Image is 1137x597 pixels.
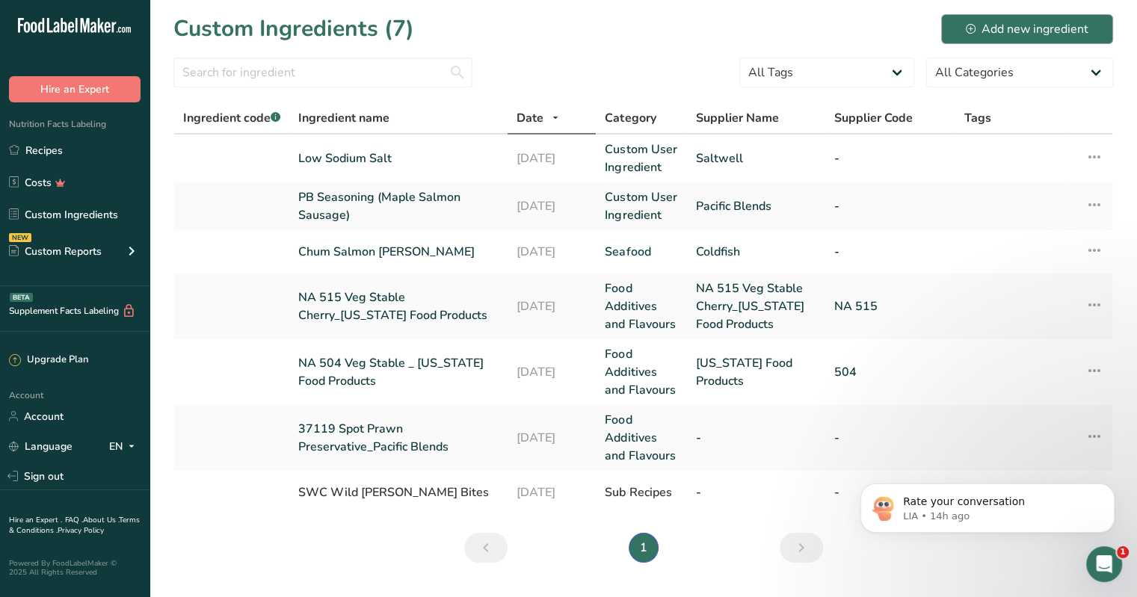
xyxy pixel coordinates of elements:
[834,197,946,215] a: -
[173,58,472,87] input: Search for ingredient
[780,533,823,563] a: Next
[517,109,543,127] span: Date
[696,429,816,447] a: -
[9,515,62,525] a: Hire an Expert .
[834,109,913,127] span: Supplier Code
[834,363,946,381] a: 504
[696,243,816,261] a: Coldfish
[298,243,499,261] a: Chum Salmon [PERSON_NAME]
[834,297,946,315] a: NA 515
[517,243,587,261] a: [DATE]
[605,411,678,465] a: Food Additives and Flavours
[605,279,678,333] a: Food Additives and Flavours
[834,429,946,447] a: -
[298,354,499,390] a: NA 504 Veg Stable _ [US_STATE] Food Products
[517,429,587,447] a: [DATE]
[9,244,102,259] div: Custom Reports
[9,76,141,102] button: Hire an Expert
[1086,546,1122,582] iframe: Intercom live chat
[83,515,119,525] a: About Us .
[696,354,816,390] a: [US_STATE] Food Products
[964,109,990,127] span: Tags
[173,12,414,46] h1: Custom Ingredients (7)
[1117,546,1129,558] span: 1
[605,109,656,127] span: Category
[183,110,280,126] span: Ingredient code
[298,149,499,167] a: Low Sodium Salt
[517,483,587,501] div: [DATE]
[605,345,678,399] a: Food Additives and Flavours
[838,452,1137,557] iframe: Intercom notifications message
[605,188,678,224] a: Custom User Ingredient
[696,279,816,333] a: NA 515 Veg Stable Cherry_[US_STATE] Food Products
[941,14,1113,44] button: Add new ingredient
[109,437,141,455] div: EN
[605,140,678,176] a: Custom User Ingredient
[517,149,587,167] a: [DATE]
[517,363,587,381] a: [DATE]
[58,525,104,536] a: Privacy Policy
[834,483,946,501] div: -
[298,288,499,324] a: NA 515 Veg Stable Cherry_[US_STATE] Food Products
[9,233,31,242] div: NEW
[298,188,499,224] a: PB Seasoning (Maple Salmon Sausage)
[298,109,389,127] span: Ingredient name
[464,533,508,563] a: Previous
[696,197,816,215] a: Pacific Blends
[298,483,499,501] div: SWC Wild [PERSON_NAME] Bites
[65,515,83,525] a: FAQ .
[9,433,73,460] a: Language
[834,149,946,167] a: -
[9,515,140,536] a: Terms & Conditions .
[605,243,678,261] a: Seafood
[9,353,88,368] div: Upgrade Plan
[517,197,587,215] a: [DATE]
[517,297,587,315] a: [DATE]
[966,20,1088,38] div: Add new ingredient
[9,559,141,577] div: Powered By FoodLabelMaker © 2025 All Rights Reserved
[298,420,499,456] a: 37119 Spot Prawn Preservative_Pacific Blends
[696,109,779,127] span: Supplier Name
[605,483,678,501] div: Sub Recipes
[696,149,816,167] a: Saltwell
[696,483,816,501] div: -
[10,293,33,302] div: BETA
[834,243,946,261] a: -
